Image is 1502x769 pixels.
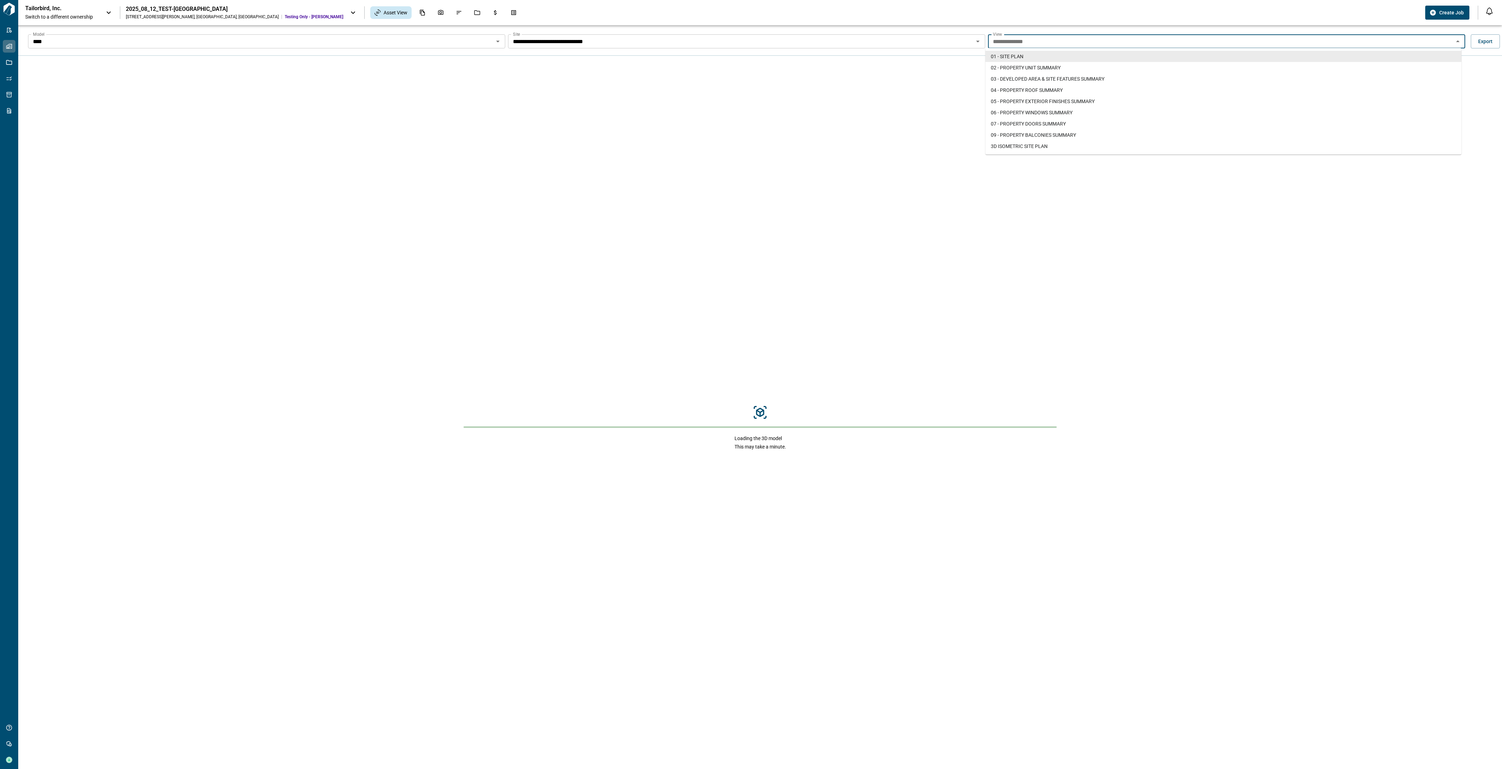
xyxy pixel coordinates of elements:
[1471,34,1500,48] button: Export
[452,7,466,19] div: Issues & Info
[25,5,88,12] p: Tailorbird, Inc.
[991,75,1104,82] span: 03 - DEVELOPED AREA & SITE FEATURES SUMMARY
[470,7,485,19] div: Jobs
[1478,38,1493,45] span: Export
[973,36,983,46] button: Open
[735,443,786,450] span: This may take a minute.
[384,9,407,16] span: Asset View
[433,7,448,19] div: Photos
[415,7,430,19] div: Documents
[991,143,1048,150] span: 3D ISOMETRIC SITE PLAN​
[991,87,1063,94] span: 04 - PROPERTY ROOF SUMMARY
[991,64,1061,71] span: 02 - PROPERTY UNIT SUMMARY
[991,53,1023,60] span: 01 - SITE PLAN
[513,31,520,37] label: Site
[126,14,279,20] div: [STREET_ADDRESS][PERSON_NAME] , [GEOGRAPHIC_DATA] , [GEOGRAPHIC_DATA]
[488,7,503,19] div: Budgets
[993,31,1002,37] label: View
[33,31,45,37] label: Model
[506,7,521,19] div: Takeoff Center
[991,120,1066,127] span: 07 - PROPERTY DOORS SUMMARY
[1425,6,1469,20] button: Create Job
[991,131,1076,139] span: 09 - PROPERTY BALCONIES SUMMARY
[1453,36,1463,46] button: Close
[735,435,786,442] span: Loading the 3D model
[285,14,343,20] span: Testing Only - [PERSON_NAME]
[991,98,1095,105] span: 05 - PROPERTY EXTERIOR FINISHES SUMMARY
[991,109,1073,116] span: 06 - PROPERTY WINDOWS SUMMARY
[25,13,99,20] span: Switch to a different ownership
[1484,6,1495,17] button: Open notification feed
[370,6,412,19] div: Asset View
[126,6,343,13] div: 2025_08_12_TEST-[GEOGRAPHIC_DATA]
[493,36,503,46] button: Open
[1439,9,1464,16] span: Create Job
